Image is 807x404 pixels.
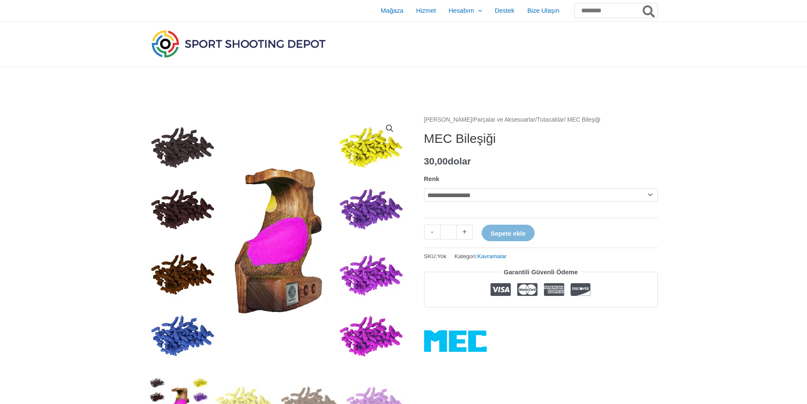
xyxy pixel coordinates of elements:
[491,230,526,237] font: Sepete ekle
[495,7,515,14] font: Destek
[504,268,578,276] font: Garantili Güvenli Ödeme
[449,7,474,14] font: Hesabım
[457,225,473,240] a: +
[424,330,487,352] a: MEC
[424,156,448,167] font: 30,00
[537,117,564,123] a: Tutacaklar
[424,114,658,125] nav: Ekmek kırıntısı
[455,253,477,259] font: Kategori:
[381,7,403,14] font: Mağaza
[437,253,446,259] font: Yok
[150,114,404,369] img: MEC Bileşiği
[535,117,537,123] font: /
[431,228,433,236] font: -
[424,175,440,182] font: Renk
[448,156,471,167] font: dolar
[472,117,474,123] font: /
[424,253,438,259] font: SKU:
[477,253,507,259] a: Kavramalar
[150,28,327,59] img: Spor Atıcılık Deposu
[474,117,535,123] a: Parçalar ve Aksesuarlar
[416,7,436,14] font: Hizmet
[424,117,472,123] a: [PERSON_NAME]
[424,225,440,240] a: -
[424,314,658,324] iframe: Customer reviews powered by Trustpilot
[462,228,467,236] font: +
[564,117,600,123] font: / MEC Bileşiği
[424,131,496,145] font: MEC Bileşiği
[527,7,560,14] font: Bize Ulaşın
[482,225,535,241] button: Sepete ekle
[641,3,657,18] button: Aramak
[440,225,457,240] input: Ürün miktarı
[382,121,397,136] a: Tam ekran resim galerisini görüntüle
